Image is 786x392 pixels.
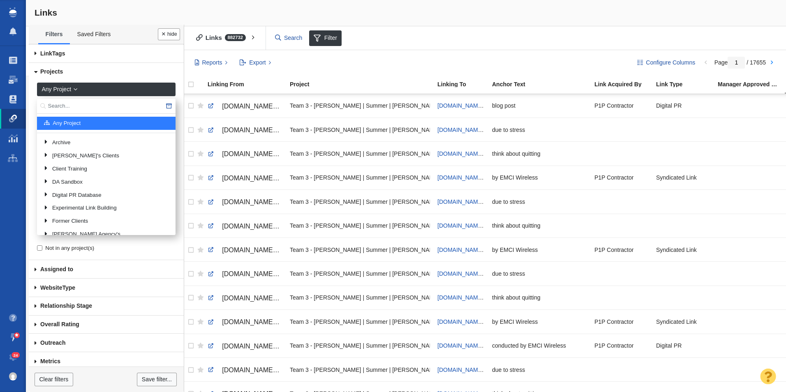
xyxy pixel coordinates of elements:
a: [DOMAIN_NAME][URL] [208,315,282,329]
span: 24 [12,352,20,358]
span: [DOMAIN_NAME][URL] [437,270,498,277]
a: Relationship Stage [29,297,184,316]
a: [DOMAIN_NAME][URL] [208,243,282,257]
div: conducted by EMCI Wireless [492,337,587,355]
span: Filter [309,30,342,46]
div: blog post [492,97,587,115]
div: Team 3 - [PERSON_NAME] | Summer | [PERSON_NAME]\EMCI Wireless\EMCI Wireless - Digital PR - Do U.S... [290,217,430,235]
span: [DOMAIN_NAME][URL] [222,318,291,325]
span: Syndicated Link [656,318,697,325]
span: [DOMAIN_NAME][URL] [222,103,291,110]
span: Export [249,58,266,67]
div: think about quitting [492,145,587,162]
td: Syndicated Link [652,166,714,189]
div: Team 3 - [PERSON_NAME] | Summer | [PERSON_NAME]\EMCI Wireless\EMCI Wireless - Digital PR - Do U.S... [290,265,430,282]
a: Former Clients [41,215,171,228]
input: Not in any project(s) [37,245,42,251]
div: Team 3 - [PERSON_NAME] | Summer | [PERSON_NAME]\EMCI Wireless\EMCI Wireless - Digital PR - Do U.S... [290,361,430,378]
a: [DOMAIN_NAME][URL] [437,198,498,205]
a: [DOMAIN_NAME][URL] [437,318,498,325]
a: Saved Filters [70,26,118,43]
td: Digital PR [652,94,714,118]
td: P1P Contractor [591,238,652,261]
a: [DOMAIN_NAME][URL] [437,247,498,253]
span: [DOMAIN_NAME][URL] [437,294,498,301]
span: Reports [202,58,222,67]
a: Experimental Link Building [41,202,171,214]
a: Link Type [656,81,717,88]
a: [DOMAIN_NAME][URL] [437,127,498,133]
span: P1P Contractor [594,318,633,325]
div: Team 3 - [PERSON_NAME] | Summer | [PERSON_NAME]\EMCI Wireless\EMCI Wireless - Digital PR - Do U.S... [290,289,430,307]
a: [DOMAIN_NAME][URL] [208,291,282,305]
span: [DOMAIN_NAME][URL] [222,270,291,277]
span: Any Project [42,85,71,94]
td: P1P Contractor [591,334,652,357]
span: [DOMAIN_NAME][URL] [222,367,291,374]
span: [DOMAIN_NAME][URL] [222,223,291,230]
div: Link Acquired By [594,81,655,87]
a: Digital PR Database [41,189,171,201]
span: Website [40,284,62,291]
a: [DOMAIN_NAME][URL] [437,102,498,109]
a: [DOMAIN_NAME][URL] [437,174,498,181]
div: by EMCI Wireless [492,313,587,330]
span: P1P Contractor [594,102,633,109]
span: Digital PR [656,342,682,349]
div: due to stress [492,265,587,282]
div: Team 3 - [PERSON_NAME] | Summer | [PERSON_NAME]\EMCI Wireless\EMCI Wireless - Digital PR - Do U.S... [290,241,430,258]
button: Configure Columns [633,56,700,70]
td: P1P Contractor [591,310,652,334]
span: [DOMAIN_NAME][URL] [222,198,291,205]
a: Projects [29,63,184,81]
div: Team 3 - [PERSON_NAME] | Summer | [PERSON_NAME]\EMCI Wireless\EMCI Wireless - Digital PR - Do U.S... [290,169,430,187]
td: Digital PR [652,334,714,357]
a: Link Acquired By [594,81,655,88]
a: Assigned to [29,260,184,279]
a: [PERSON_NAME] Agency's [41,228,171,241]
span: [DOMAIN_NAME][URL] [222,175,291,182]
a: [DOMAIN_NAME][URL] [437,367,498,373]
a: [DOMAIN_NAME][URL] [208,147,282,161]
a: [DOMAIN_NAME][URL] [437,222,498,229]
span: [DOMAIN_NAME][URL] [437,150,498,157]
div: by EMCI Wireless [492,169,587,187]
div: Team 3 - [PERSON_NAME] | Summer | [PERSON_NAME]\EMCI Wireless\EMCI Wireless - Digital PR - Do U.S... [290,337,430,355]
a: [DOMAIN_NAME][URL] [208,195,282,209]
span: Digital PR [656,102,682,109]
span: [DOMAIN_NAME][URL] [222,343,291,350]
span: P1P Contractor [594,174,633,181]
button: Done [158,28,180,40]
div: Anchor Text [492,81,594,87]
span: Links [35,8,57,17]
span: Any Project [53,120,81,127]
a: Outreach [29,334,184,352]
a: Type [29,279,184,297]
a: [PERSON_NAME]'s Clients [41,150,171,162]
div: Link Type [656,81,717,87]
a: Tags [29,44,184,63]
a: Any Project [39,117,166,129]
td: Syndicated Link [652,310,714,334]
span: P1P Contractor [594,342,633,349]
div: think about quitting [492,217,587,235]
span: [DOMAIN_NAME][URL] [437,342,498,349]
a: [DOMAIN_NAME][URL] [208,219,282,233]
div: due to stress [492,121,587,138]
img: buzzstream_logo_iconsimple.png [9,7,16,17]
a: [DOMAIN_NAME][URL] [208,267,282,281]
td: Syndicated Link [652,238,714,261]
div: Linking From [208,81,289,87]
span: [DOMAIN_NAME][URL] [222,127,291,134]
a: [DOMAIN_NAME][URL] [208,123,282,137]
span: Configure Columns [646,58,695,67]
span: Link [40,50,52,57]
td: P1P Contractor [591,166,652,189]
div: Team 3 - [PERSON_NAME] | Summer | [PERSON_NAME]\EMCI Wireless\EMCI Wireless - Digital PR - Do U.S... [290,97,430,115]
